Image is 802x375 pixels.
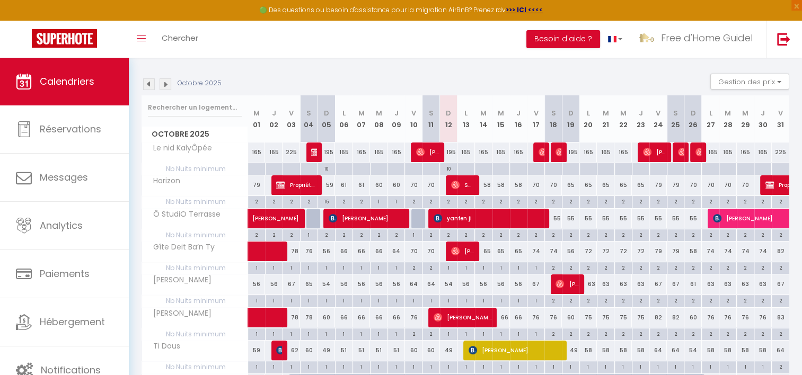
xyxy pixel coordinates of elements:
[144,209,223,220] span: Ô StudiO Terrasse
[451,241,474,261] span: [PERSON_NAME]
[376,108,382,118] abbr: M
[667,262,684,272] div: 2
[405,262,422,272] div: 2
[336,229,352,239] div: 2
[492,262,509,272] div: 1
[446,108,451,118] abbr: D
[579,175,597,195] div: 65
[614,175,632,195] div: 65
[556,274,579,294] span: [PERSON_NAME]
[411,108,416,118] abbr: V
[562,262,579,272] div: 2
[266,262,283,272] div: 1
[545,262,562,272] div: 2
[492,142,510,162] div: 165
[142,196,248,208] span: Nb Nuits minimum
[265,95,283,142] th: 02
[551,108,556,118] abbr: S
[405,274,422,294] div: 64
[301,229,318,239] div: 1
[32,29,97,48] img: Super Booking
[527,95,545,142] th: 17
[457,95,475,142] th: 13
[388,262,405,272] div: 1
[387,95,405,142] th: 09
[276,175,317,195] span: Propriétaires Claval
[405,229,422,239] div: 1
[480,108,487,118] abbr: M
[684,229,701,239] div: 2
[388,196,405,206] div: 1
[597,95,614,142] th: 21
[684,175,702,195] div: 70
[777,32,790,46] img: logout
[248,142,266,162] div: 165
[632,95,649,142] th: 23
[422,274,440,294] div: 64
[737,196,754,206] div: 2
[492,196,509,206] div: 2
[568,108,574,118] abbr: D
[306,108,311,118] abbr: S
[562,175,579,195] div: 65
[510,229,527,239] div: 2
[684,209,702,228] div: 55
[527,262,544,272] div: 1
[329,208,404,228] span: [PERSON_NAME]
[440,196,457,206] div: 2
[544,175,562,195] div: 70
[440,262,457,272] div: 1
[440,274,457,294] div: 54
[434,208,544,228] span: yanfen ji
[148,98,242,117] input: Rechercher un logement...
[266,229,283,239] div: 2
[492,242,510,261] div: 65
[649,175,667,195] div: 79
[336,196,352,206] div: 2
[632,175,649,195] div: 65
[510,196,527,206] div: 2
[283,196,300,206] div: 2
[405,175,422,195] div: 70
[761,108,765,118] abbr: J
[643,142,666,162] span: [PERSON_NAME]
[248,196,265,206] div: 2
[394,108,398,118] abbr: J
[510,242,527,261] div: 65
[702,262,719,272] div: 2
[422,175,440,195] div: 70
[492,229,509,239] div: 2
[702,142,719,162] div: 165
[283,95,300,142] th: 03
[387,142,405,162] div: 165
[772,142,789,162] div: 225
[318,196,335,206] div: 15
[719,196,736,206] div: 2
[667,196,684,206] div: 2
[142,127,248,142] span: Octobre 2025
[40,75,94,88] span: Calendriers
[742,108,748,118] abbr: M
[580,196,597,206] div: 2
[527,242,545,261] div: 74
[754,196,771,206] div: 2
[579,209,597,228] div: 55
[142,229,248,241] span: Nb Nuits minimum
[667,229,684,239] div: 2
[597,262,614,272] div: 2
[405,95,422,142] th: 10
[335,142,352,162] div: 165
[352,95,370,142] th: 07
[434,307,492,327] span: [PERSON_NAME]
[440,95,457,142] th: 12
[702,229,719,239] div: 2
[253,108,260,118] abbr: M
[772,242,789,261] div: 82
[422,229,439,239] div: 2
[370,142,387,162] div: 165
[649,242,667,261] div: 79
[614,209,632,228] div: 55
[632,209,649,228] div: 55
[422,95,440,142] th: 11
[318,95,335,142] th: 05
